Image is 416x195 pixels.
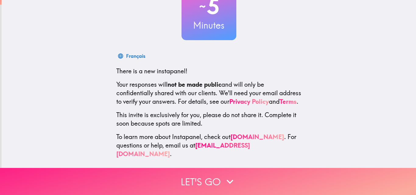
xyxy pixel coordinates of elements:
[116,111,301,128] p: This invite is exclusively for you, please do not share it. Complete it soon because spots are li...
[182,19,236,32] h3: Minutes
[231,133,284,141] a: [DOMAIN_NAME]
[280,98,297,105] a: Terms
[116,80,301,106] p: Your responses will and will only be confidentially shared with our clients. We'll need your emai...
[167,81,221,88] b: not be made public
[126,52,145,60] div: Français
[229,98,269,105] a: Privacy Policy
[116,67,187,75] span: There is a new instapanel!
[116,141,250,158] a: [EMAIL_ADDRESS][DOMAIN_NAME]
[116,133,301,158] p: To learn more about Instapanel, check out . For questions or help, email us at .
[116,50,148,62] button: Français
